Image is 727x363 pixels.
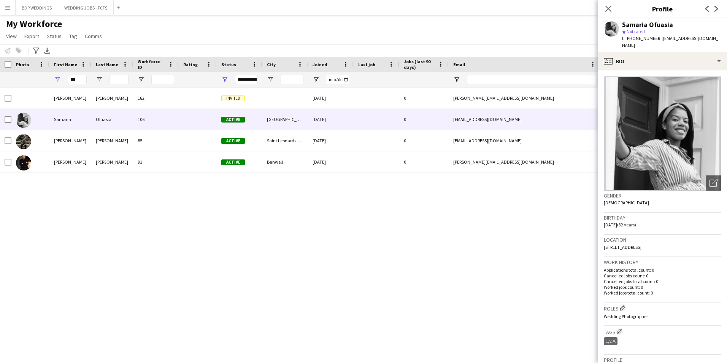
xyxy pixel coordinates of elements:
[706,175,721,191] div: Open photos pop-in
[47,33,62,40] span: Status
[267,76,274,83] button: Open Filter Menu
[133,88,179,108] div: 182
[58,0,114,15] button: WEDDING JOBS - FCFS
[604,290,721,296] p: Worked jobs total count: 0
[308,109,354,130] div: [DATE]
[308,88,354,108] div: [DATE]
[598,4,727,14] h3: Profile
[627,29,645,34] span: Not rated
[49,130,91,151] div: [PERSON_NAME]
[453,62,465,67] span: Email
[399,88,449,108] div: 0
[449,88,601,108] div: [PERSON_NAME][EMAIL_ADDRESS][DOMAIN_NAME]
[453,76,460,83] button: Open Filter Menu
[91,109,133,130] div: Ofuasia
[449,109,601,130] div: [EMAIL_ADDRESS][DOMAIN_NAME]
[91,88,133,108] div: [PERSON_NAME]
[133,151,179,172] div: 91
[267,62,276,67] span: City
[399,130,449,151] div: 0
[604,244,641,250] span: [STREET_ADDRESS]
[49,88,91,108] div: [PERSON_NAME]
[604,284,721,290] p: Worked jobs count: 0
[82,31,105,41] a: Comms
[313,76,319,83] button: Open Filter Menu
[16,62,29,67] span: Photo
[91,130,133,151] div: [PERSON_NAME]
[138,59,165,70] span: Workforce ID
[3,31,20,41] a: View
[221,117,245,123] span: Active
[308,151,354,172] div: [DATE]
[138,76,144,83] button: Open Filter Menu
[604,214,721,221] h3: Birthday
[85,33,102,40] span: Comms
[16,113,31,128] img: Samaria Ofuasia
[604,273,721,279] p: Cancelled jobs count: 0
[622,21,673,28] div: Samaria Ofuasia
[604,267,721,273] p: Applications total count: 0
[622,35,662,41] span: t. [PHONE_NUMBER]
[604,328,721,336] h3: Tags
[49,151,91,172] div: [PERSON_NAME]
[32,46,41,55] app-action-btn: Advanced filters
[24,33,39,40] span: Export
[69,33,77,40] span: Tag
[604,314,648,319] span: Wedding Photographer
[598,52,727,70] div: Bio
[49,109,91,130] div: Samaria
[54,62,77,67] span: First Name
[110,75,129,84] input: Last Name Filter Input
[44,31,65,41] a: Status
[221,62,236,67] span: Status
[133,130,179,151] div: 85
[358,62,375,67] span: Last job
[604,76,721,191] img: Crew avatar or photo
[16,155,31,170] img: Samuel Norman
[262,109,308,130] div: [GEOGRAPHIC_DATA]
[604,222,636,228] span: [DATE] (32 years)
[6,18,62,30] span: My Workforce
[604,279,721,284] p: Cancelled jobs total count: 0
[96,76,103,83] button: Open Filter Menu
[308,130,354,151] div: [DATE]
[399,151,449,172] div: 0
[221,96,245,101] span: Invited
[54,76,61,83] button: Open Filter Menu
[96,62,118,67] span: Last Name
[221,159,245,165] span: Active
[68,75,87,84] input: First Name Filter Input
[21,31,42,41] a: Export
[133,109,179,130] div: 106
[183,62,198,67] span: Rating
[281,75,303,84] input: City Filter Input
[449,130,601,151] div: [EMAIL_ADDRESS][DOMAIN_NAME]
[604,236,721,243] h3: Location
[604,337,617,345] div: 1/2
[399,109,449,130] div: 0
[151,75,174,84] input: Workforce ID Filter Input
[313,62,327,67] span: Joined
[604,200,649,205] span: [DEMOGRAPHIC_DATA]
[326,75,349,84] input: Joined Filter Input
[262,151,308,172] div: Banwell
[6,33,17,40] span: View
[16,134,31,149] img: Samuel George
[91,151,133,172] div: [PERSON_NAME]
[66,31,80,41] a: Tag
[604,304,721,312] h3: Roles
[221,76,228,83] button: Open Filter Menu
[16,0,58,15] button: BDP WEDDINGS
[622,35,718,48] span: | [EMAIL_ADDRESS][DOMAIN_NAME]
[404,59,435,70] span: Jobs (last 90 days)
[604,192,721,199] h3: Gender
[604,259,721,266] h3: Work history
[467,75,596,84] input: Email Filter Input
[262,130,308,151] div: Saint Leonards-on-sea
[43,46,52,55] app-action-btn: Export XLSX
[221,138,245,144] span: Active
[449,151,601,172] div: [PERSON_NAME][EMAIL_ADDRESS][DOMAIN_NAME]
